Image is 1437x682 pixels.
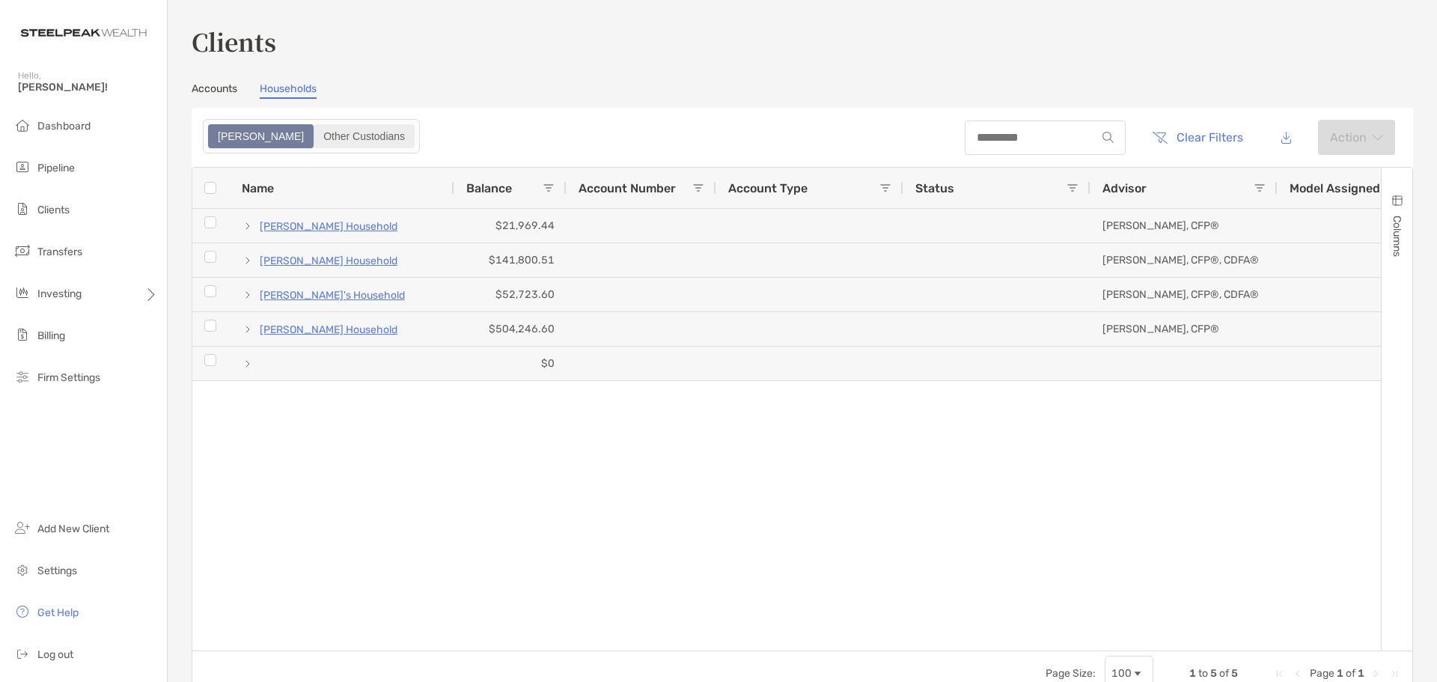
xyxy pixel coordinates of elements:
[1189,667,1196,680] span: 1
[13,200,31,218] img: clients icon
[260,286,405,305] a: [PERSON_NAME]'s Household
[37,371,100,384] span: Firm Settings
[1111,667,1132,680] div: 100
[1090,278,1278,311] div: [PERSON_NAME], CFP®, CDFA®
[1231,667,1238,680] span: 5
[13,519,31,537] img: add_new_client icon
[37,329,65,342] span: Billing
[1290,181,1380,195] span: Model Assigned
[260,217,397,236] a: [PERSON_NAME] Household
[13,116,31,134] img: dashboard icon
[915,181,954,195] span: Status
[192,82,237,99] a: Accounts
[13,368,31,386] img: firm-settings icon
[13,561,31,579] img: settings icon
[18,6,149,60] img: Zoe Logo
[37,246,82,258] span: Transfers
[1274,668,1286,680] div: First Page
[1388,668,1400,680] div: Last Page
[242,181,274,195] span: Name
[13,603,31,621] img: get-help icon
[37,606,79,619] span: Get Help
[454,278,567,311] div: $52,723.60
[13,242,31,260] img: transfers icon
[454,209,567,243] div: $21,969.44
[1141,121,1254,154] button: Clear Filters
[1358,667,1364,680] span: 1
[454,243,567,277] div: $141,800.51
[210,126,312,147] div: Zoe
[315,126,413,147] div: Other Custodians
[37,564,77,577] span: Settings
[203,119,420,153] div: segmented control
[260,82,317,99] a: Households
[1219,667,1229,680] span: of
[1210,667,1217,680] span: 5
[466,181,512,195] span: Balance
[1310,667,1334,680] span: Page
[579,181,676,195] span: Account Number
[1346,667,1355,680] span: of
[260,252,397,270] a: [PERSON_NAME] Household
[1318,120,1395,155] button: Actionarrow
[1373,134,1383,141] img: arrow
[1102,132,1114,143] img: input icon
[37,204,70,216] span: Clients
[1046,667,1096,680] div: Page Size:
[454,347,567,380] div: $0
[1090,312,1278,346] div: [PERSON_NAME], CFP®
[1370,668,1382,680] div: Next Page
[18,81,158,94] span: [PERSON_NAME]!
[13,645,31,663] img: logout icon
[13,158,31,176] img: pipeline icon
[13,284,31,302] img: investing icon
[1102,181,1147,195] span: Advisor
[1337,667,1343,680] span: 1
[728,181,808,195] span: Account Type
[260,320,397,339] a: [PERSON_NAME] Household
[1090,243,1278,277] div: [PERSON_NAME], CFP®, CDFA®
[454,312,567,346] div: $504,246.60
[37,162,75,174] span: Pipeline
[13,326,31,344] img: billing icon
[192,24,1413,58] h3: Clients
[1292,668,1304,680] div: Previous Page
[37,120,91,133] span: Dashboard
[1391,216,1403,257] span: Columns
[1090,209,1278,243] div: [PERSON_NAME], CFP®
[37,648,73,661] span: Log out
[37,523,109,535] span: Add New Client
[37,287,82,300] span: Investing
[1198,667,1208,680] span: to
